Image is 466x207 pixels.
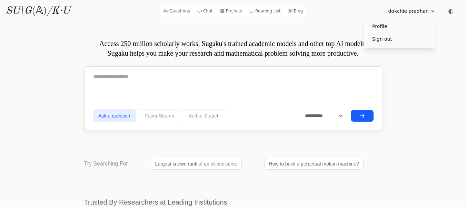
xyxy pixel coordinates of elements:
[47,6,70,16] i: /K·U
[246,7,284,16] a: Reading List
[6,6,32,16] i: SU\G
[139,109,180,122] button: Paper Search
[388,8,429,15] span: dokchie pradhan
[6,5,70,17] a: SU\G(𝔸)/K·U
[285,7,306,16] a: Blog
[194,7,216,16] a: Chat
[367,33,433,46] a: Sign out
[84,197,382,207] h2: Trusted By Researchers at Leading Institutions
[448,8,454,14] span: ◐
[84,39,382,58] p: Access 250 million scholarly works, Sugaku's trained academic models and other top AI models. Sug...
[151,158,242,170] a: Largest known rank of an elliptic curve
[217,7,245,16] a: Projects
[84,160,128,168] p: Try Searching For
[183,109,226,122] button: Author Search
[388,8,436,15] summary: dokchie pradhan
[160,7,193,16] a: Questions
[444,4,458,18] button: ◐
[264,158,364,170] a: How to build a perpetual motion machine?
[93,109,136,122] button: Ask a question
[367,20,433,33] a: Profile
